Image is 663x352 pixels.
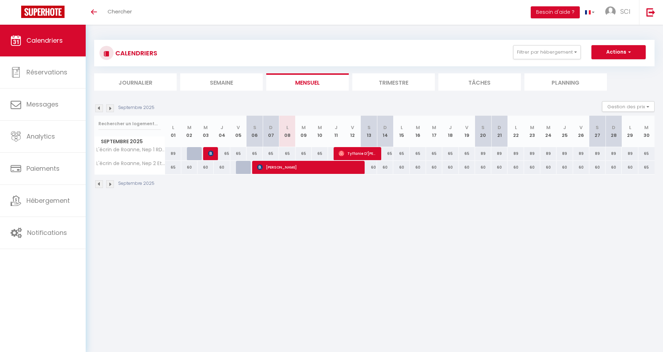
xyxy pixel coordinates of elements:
abbr: M [546,124,551,131]
span: Analytics [26,132,55,141]
p: Septembre 2025 [118,180,154,187]
th: 02 [181,116,197,147]
div: 89 [573,147,589,160]
h3: CALENDRIERS [114,45,157,61]
th: 25 [556,116,573,147]
button: Actions [591,45,646,59]
div: 65 [459,147,475,160]
span: SCI [620,7,630,16]
button: Filtrer par hébergement [513,45,581,59]
div: 60 [475,161,491,174]
th: 12 [345,116,361,147]
li: Semaine [180,73,263,91]
div: 65 [638,147,655,160]
th: 13 [361,116,377,147]
img: ... [605,6,616,17]
p: Septembre 2025 [118,104,154,111]
abbr: V [465,124,468,131]
div: 60 [442,161,458,174]
button: Gestion des prix [602,101,655,112]
div: 65 [214,147,230,160]
abbr: S [596,124,599,131]
button: Besoin d'aide ? [531,6,580,18]
th: 07 [263,116,279,147]
span: [PERSON_NAME] [208,147,213,160]
th: 05 [230,116,247,147]
span: L'écrin de Roanne, Nep 2 Etage [96,161,166,166]
th: 26 [573,116,589,147]
abbr: L [515,124,517,131]
th: 10 [312,116,328,147]
abbr: D [498,124,501,131]
abbr: J [449,124,452,131]
span: L'écrin de Roanne, Nep 1 RDC [96,147,166,152]
div: 60 [410,161,426,174]
div: 60 [214,161,230,174]
div: 60 [622,161,638,174]
span: Réservations [26,68,67,77]
li: Trimestre [352,73,435,91]
abbr: S [367,124,371,131]
div: 65 [426,147,442,160]
li: Mensuel [266,73,349,91]
abbr: M [203,124,208,131]
div: 89 [540,147,556,160]
th: 22 [507,116,524,147]
th: 03 [197,116,214,147]
span: Hébergement [26,196,70,205]
div: 65 [296,147,312,160]
button: Ouvrir le widget de chat LiveChat [6,3,27,24]
th: 01 [165,116,181,147]
div: 60 [426,161,442,174]
span: Calendriers [26,36,63,45]
abbr: L [401,124,403,131]
th: 09 [296,116,312,147]
abbr: J [563,124,566,131]
abbr: L [629,124,631,131]
th: 04 [214,116,230,147]
div: 60 [540,161,556,174]
th: 21 [491,116,507,147]
div: 60 [589,161,606,174]
span: Septembre 2025 [95,136,165,147]
abbr: D [612,124,615,131]
div: 65 [247,147,263,160]
li: Tâches [438,73,521,91]
div: 60 [181,161,197,174]
abbr: S [481,124,485,131]
div: 89 [165,147,181,160]
th: 15 [393,116,409,147]
div: 89 [589,147,606,160]
div: 89 [491,147,507,160]
th: 14 [377,116,393,147]
div: 65 [312,147,328,160]
span: Paiements [26,164,60,173]
th: 24 [540,116,556,147]
abbr: M [644,124,649,131]
div: 65 [638,161,655,174]
div: 65 [377,147,393,160]
li: Planning [524,73,607,91]
th: 06 [247,116,263,147]
img: Super Booking [21,6,65,18]
th: 30 [638,116,655,147]
abbr: M [416,124,420,131]
abbr: M [302,124,306,131]
div: 65 [263,147,279,160]
div: 60 [393,161,409,174]
abbr: V [579,124,583,131]
li: Journalier [94,73,177,91]
div: 89 [556,147,573,160]
abbr: L [286,124,288,131]
img: logout [646,8,655,17]
span: Messages [26,100,59,109]
th: 08 [279,116,295,147]
div: 65 [393,147,409,160]
abbr: S [253,124,256,131]
abbr: L [172,124,174,131]
div: 65 [230,147,247,160]
div: 89 [622,147,638,160]
abbr: D [383,124,387,131]
th: 23 [524,116,540,147]
th: 11 [328,116,344,147]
